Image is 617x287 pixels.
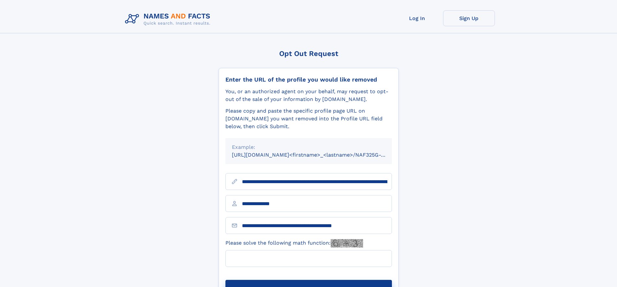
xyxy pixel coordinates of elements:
[232,143,385,151] div: Example:
[391,10,443,26] a: Log In
[219,50,399,58] div: Opt Out Request
[225,239,363,248] label: Please solve the following math function:
[443,10,495,26] a: Sign Up
[225,107,392,130] div: Please copy and paste the specific profile page URL on [DOMAIN_NAME] you want removed into the Pr...
[122,10,216,28] img: Logo Names and Facts
[232,152,404,158] small: [URL][DOMAIN_NAME]<firstname>_<lastname>/NAF325G-xxxxxxxx
[225,76,392,83] div: Enter the URL of the profile you would like removed
[225,88,392,103] div: You, or an authorized agent on your behalf, may request to opt-out of the sale of your informatio...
